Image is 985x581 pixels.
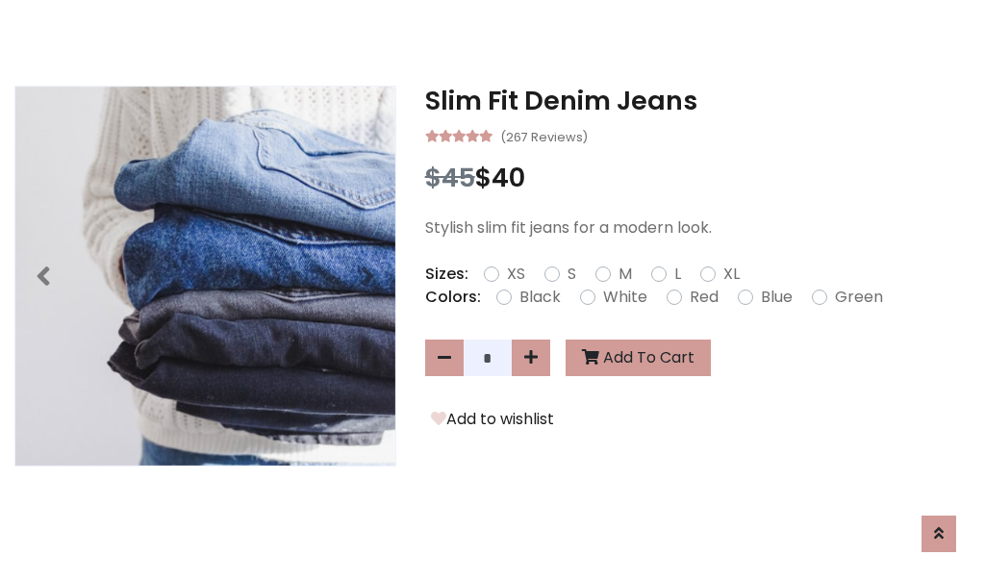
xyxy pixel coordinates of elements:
[492,160,525,195] span: 40
[519,286,561,309] label: Black
[566,340,711,376] button: Add To Cart
[507,263,525,286] label: XS
[603,286,647,309] label: White
[425,407,560,432] button: Add to wishlist
[425,86,971,116] h3: Slim Fit Denim Jeans
[619,263,632,286] label: M
[690,286,719,309] label: Red
[568,263,576,286] label: S
[835,286,883,309] label: Green
[500,124,588,147] small: (267 Reviews)
[425,286,481,309] p: Colors:
[15,87,395,467] img: Image
[425,216,971,240] p: Stylish slim fit jeans for a modern look.
[723,263,740,286] label: XL
[425,263,468,286] p: Sizes:
[425,163,971,193] h3: $
[761,286,793,309] label: Blue
[674,263,681,286] label: L
[425,160,475,195] span: $45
